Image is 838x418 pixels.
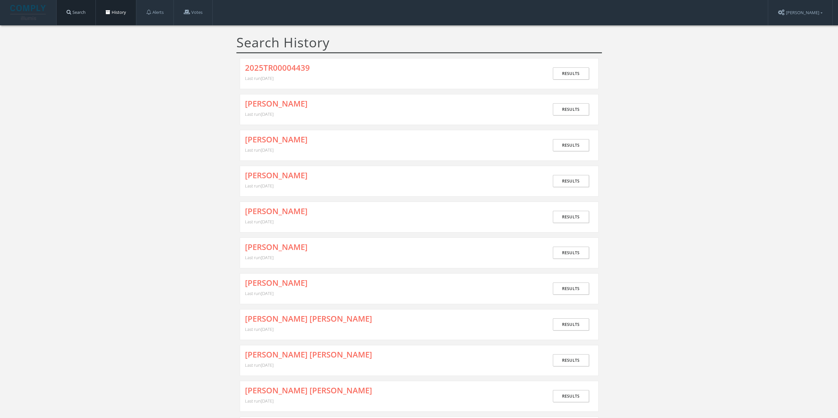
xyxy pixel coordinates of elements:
[245,63,310,72] a: 2025TR00004439
[553,354,589,366] a: Results
[245,207,308,215] a: [PERSON_NAME]
[245,314,372,323] a: [PERSON_NAME] [PERSON_NAME]
[245,386,372,395] a: [PERSON_NAME] [PERSON_NAME]
[245,111,274,117] span: Last run [DATE]
[245,183,274,189] span: Last run [DATE]
[245,290,274,296] span: Last run [DATE]
[245,350,372,359] a: [PERSON_NAME] [PERSON_NAME]
[245,99,308,108] a: [PERSON_NAME]
[553,175,589,187] a: Results
[245,326,274,332] span: Last run [DATE]
[245,219,274,225] span: Last run [DATE]
[245,279,308,287] a: [PERSON_NAME]
[236,35,602,53] h1: Search History
[245,171,308,180] a: [PERSON_NAME]
[553,318,589,331] a: Results
[245,75,274,81] span: Last run [DATE]
[553,247,589,259] a: Results
[245,147,274,153] span: Last run [DATE]
[553,211,589,223] a: Results
[10,5,47,20] img: illumis
[245,255,274,260] span: Last run [DATE]
[245,362,274,368] span: Last run [DATE]
[553,67,589,80] a: Results
[553,103,589,115] a: Results
[245,398,274,404] span: Last run [DATE]
[553,390,589,402] a: Results
[245,243,308,251] a: [PERSON_NAME]
[553,283,589,295] a: Results
[553,139,589,151] a: Results
[245,135,308,144] a: [PERSON_NAME]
